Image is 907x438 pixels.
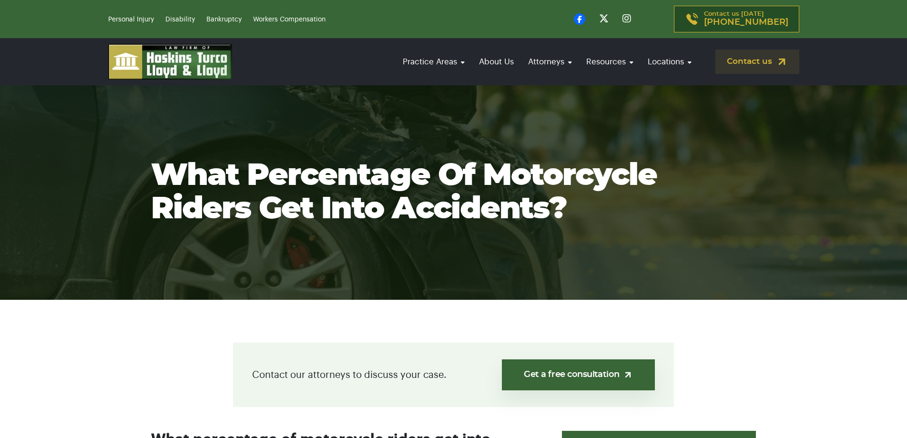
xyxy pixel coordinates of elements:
[206,16,242,23] a: Bankruptcy
[523,48,577,75] a: Attorneys
[643,48,696,75] a: Locations
[623,370,633,380] img: arrow-up-right-light.svg
[715,50,799,74] a: Contact us
[253,16,326,23] a: Workers Compensation
[233,343,674,407] div: Contact our attorneys to discuss your case.
[502,359,655,390] a: Get a free consultation
[474,48,519,75] a: About Us
[674,6,799,32] a: Contact us [DATE][PHONE_NUMBER]
[165,16,195,23] a: Disability
[704,18,788,27] span: [PHONE_NUMBER]
[108,44,232,80] img: logo
[398,48,469,75] a: Practice Areas
[151,159,756,226] h1: What percentage of motorcycle riders get into accidents?
[581,48,638,75] a: Resources
[704,11,788,27] p: Contact us [DATE]
[108,16,154,23] a: Personal Injury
